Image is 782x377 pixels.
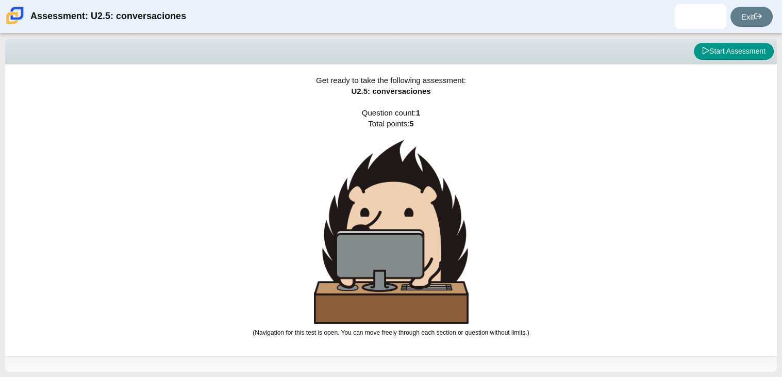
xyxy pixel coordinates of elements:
img: dilan.alvarezapari.yQBsVh [692,8,709,25]
b: 5 [409,119,413,128]
span: Get ready to take the following assessment: [316,76,466,85]
img: hedgehog-behind-computer-large.png [314,140,469,324]
div: Assessment: U2.5: conversaciones [30,4,186,29]
span: Question count: Total points: [253,108,529,336]
button: Start Assessment [694,43,774,60]
a: Carmen School of Science & Technology [4,19,26,28]
b: 1 [416,108,420,117]
a: Exit [730,7,773,27]
img: Carmen School of Science & Technology [4,5,26,26]
small: (Navigation for this test is open. You can move freely through each section or question without l... [253,329,529,336]
span: U2.5: conversaciones [351,87,430,95]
